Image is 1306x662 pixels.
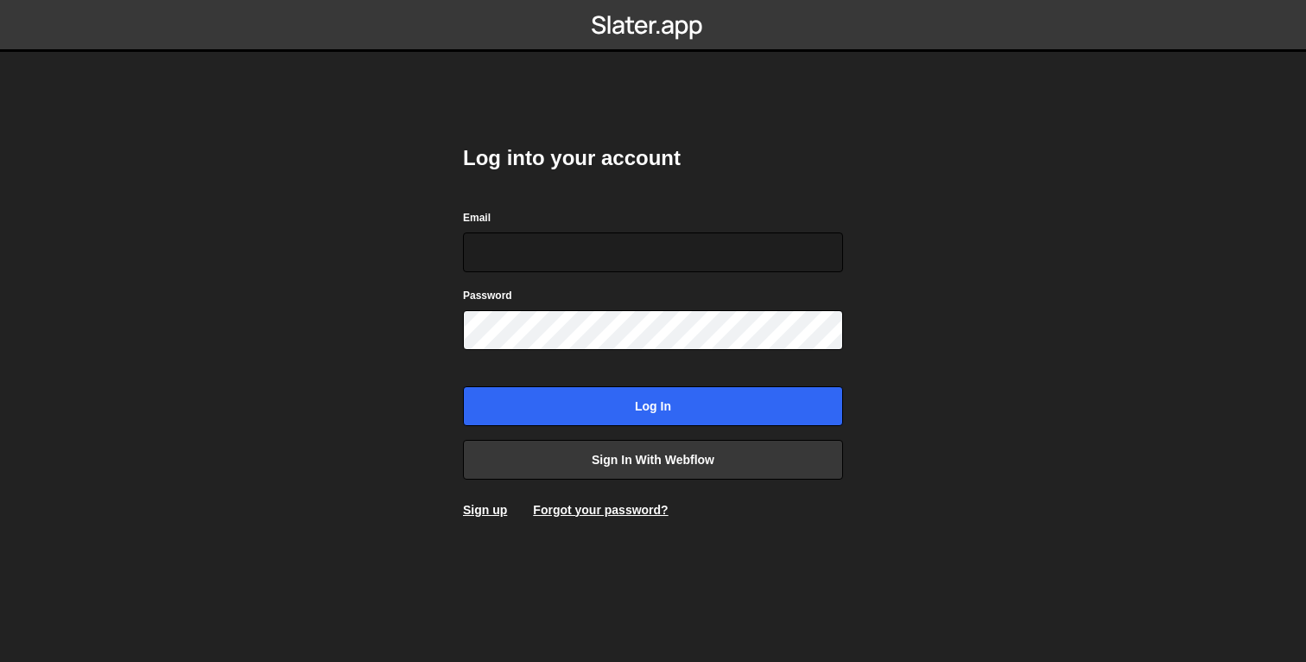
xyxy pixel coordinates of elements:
a: Forgot your password? [533,503,668,517]
a: Sign up [463,503,507,517]
a: Sign in with Webflow [463,440,843,480]
label: Email [463,209,491,226]
h2: Log into your account [463,144,843,172]
label: Password [463,287,512,304]
input: Log in [463,386,843,426]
